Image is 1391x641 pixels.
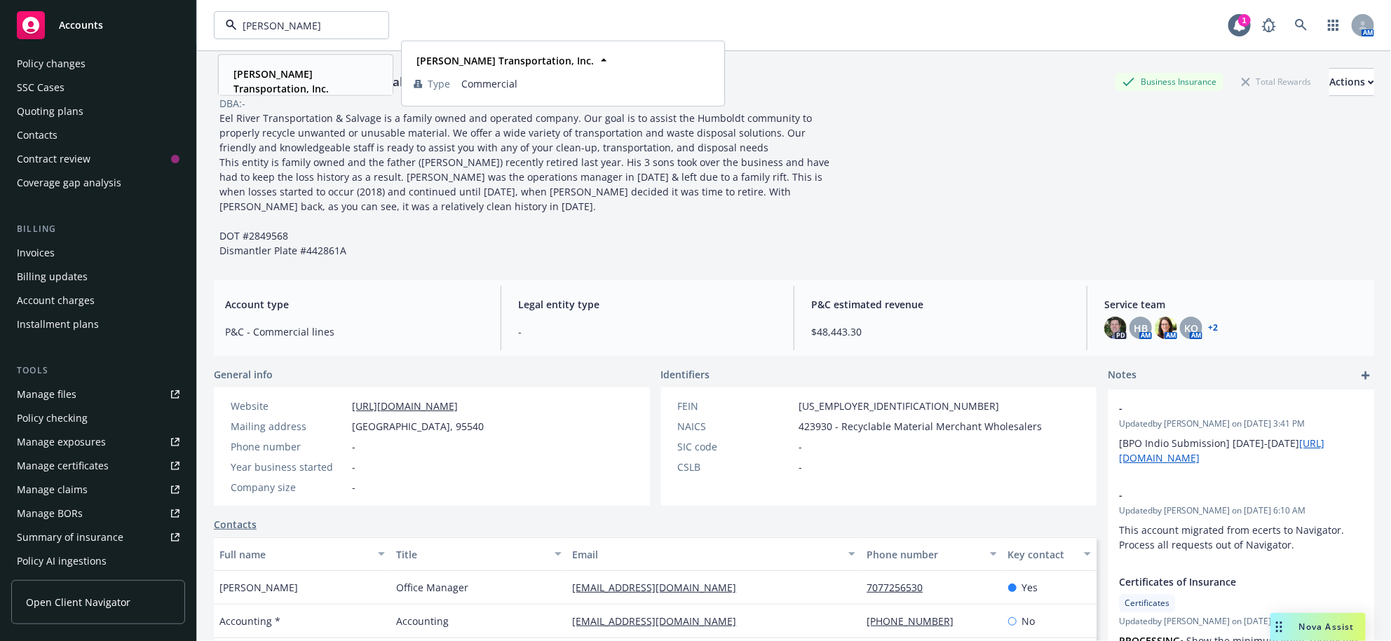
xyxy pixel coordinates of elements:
div: Phone number [867,547,981,562]
a: Manage files [11,383,185,406]
span: - [1119,488,1326,502]
input: Filter by keyword [237,18,360,33]
a: [EMAIL_ADDRESS][DOMAIN_NAME] [573,614,748,628]
span: This account migrated from ecerts to Navigator. Process all requests out of Navigator. [1119,523,1347,551]
a: Manage exposures [11,431,185,453]
div: Billing [11,222,185,236]
a: Accounts [11,6,185,45]
span: [US_EMPLOYER_IDENTIFICATION_NUMBER] [799,399,1000,413]
strong: [PERSON_NAME] Transportation, Inc. [233,67,329,95]
a: [PHONE_NUMBER] [867,614,965,628]
span: Certificates of Insurance [1119,574,1326,589]
div: 1 [1238,14,1251,27]
div: SIC code [678,439,794,454]
span: Office Manager [396,580,468,595]
span: - [799,439,803,454]
div: CSLB [678,460,794,474]
span: No [1022,614,1036,628]
img: photo [1104,317,1127,339]
a: [EMAIL_ADDRESS][DOMAIN_NAME] [573,581,748,594]
div: Phone number [231,439,346,454]
div: Drag to move [1270,613,1288,641]
span: - [352,439,355,454]
span: Legal entity type [518,297,777,312]
span: Nova Assist [1299,621,1355,633]
a: Summary of insurance [11,526,185,549]
span: P&C estimated revenue [811,297,1070,312]
div: Quoting plans [17,100,83,123]
span: Accounts [59,20,103,31]
div: Manage certificates [17,455,109,477]
span: Notes [1108,367,1136,384]
a: 7077256530 [867,581,934,594]
div: Manage claims [17,478,88,501]
div: Tools [11,364,185,378]
div: Contract review [17,148,90,170]
a: Quoting plans [11,100,185,123]
a: Policy checking [11,407,185,429]
span: [PERSON_NAME] [219,580,298,595]
span: - [352,460,355,474]
a: Report a Bug [1255,11,1283,39]
div: Full name [219,547,369,562]
a: Contract review [11,148,185,170]
div: Invoices [17,242,55,264]
span: Identifiers [661,367,710,382]
button: Nova Assist [1270,613,1366,641]
div: Company size [231,480,346,495]
a: Installment plans [11,313,185,336]
span: Eel River Transportation & Salvage is a family owned and operated company. Our goal is to assist ... [219,111,832,257]
div: Manage files [17,383,76,406]
a: Invoices [11,242,185,264]
div: Policy checking [17,407,88,429]
img: photo [1155,317,1177,339]
span: Yes [1022,580,1038,595]
a: Contacts [11,124,185,146]
span: Type [428,76,450,91]
span: [GEOGRAPHIC_DATA], 95540 [352,419,484,434]
a: Policy AI ingestions [11,550,185,572]
span: Updated by [PERSON_NAME] on [DATE] 3:41 PM [1119,418,1363,430]
span: $48,443.30 [811,324,1070,339]
span: Certificates [1125,597,1169,609]
div: Policy AI ingestions [17,550,107,572]
a: Search [1287,11,1315,39]
span: Account type [225,297,484,312]
div: SSC Cases [17,76,65,99]
a: Manage claims [11,478,185,501]
div: Summary of insurance [17,526,123,549]
a: add [1357,367,1374,384]
button: Key contact [1003,537,1097,571]
button: Actions [1329,68,1374,96]
a: Policy changes [11,53,185,75]
button: Email [567,537,862,571]
span: P&C - Commercial lines [225,324,484,339]
button: Full name [214,537,391,571]
div: Eel River Transportation and Salvage, Inc. [214,73,462,91]
a: +2 [1208,324,1218,332]
span: - [1119,401,1326,415]
a: [URL][DOMAIN_NAME] [352,399,458,413]
span: HB [1134,321,1148,336]
button: Phone number [861,537,1002,571]
span: Service team [1104,297,1363,312]
div: Actions [1329,69,1374,95]
span: General info [214,367,273,382]
div: Installment plans [17,313,99,336]
div: Business Insurance [1115,73,1223,90]
span: Accounting [396,614,449,628]
div: -Updatedby [PERSON_NAME] on [DATE] 6:10 AMThis account migrated from ecerts to Navigator. Process... [1108,476,1374,563]
a: Contacts [214,517,257,532]
span: - [518,324,777,339]
span: - [799,460,803,474]
a: SSC Cases [11,76,185,99]
div: NAICS [678,419,794,434]
div: Contacts [17,124,57,146]
div: Manage exposures [17,431,106,453]
div: Title [396,547,546,562]
a: Account charges [11,289,185,312]
div: Account charges [17,289,95,312]
a: Switch app [1319,11,1348,39]
span: KO [1184,321,1198,336]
